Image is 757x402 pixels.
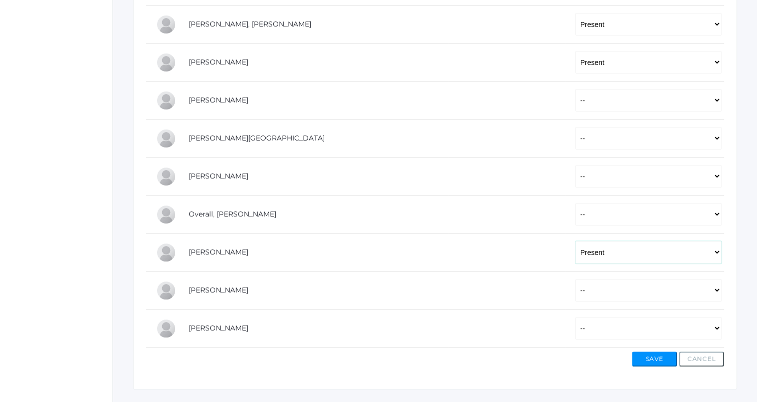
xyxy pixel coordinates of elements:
div: Presley Davenport [156,14,176,34]
div: Marissa Myers [156,166,176,186]
div: Austin Hill [156,128,176,148]
a: [PERSON_NAME][GEOGRAPHIC_DATA] [189,133,325,142]
a: [PERSON_NAME], [PERSON_NAME] [189,19,311,28]
div: Olivia Puha [156,242,176,262]
div: Chris Overall [156,204,176,224]
a: [PERSON_NAME] [189,323,248,332]
a: [PERSON_NAME] [189,285,248,294]
a: Overall, [PERSON_NAME] [189,209,276,218]
a: [PERSON_NAME] [189,247,248,256]
a: [PERSON_NAME] [189,95,248,104]
div: Emme Renz [156,280,176,300]
div: LaRae Erner [156,52,176,72]
a: [PERSON_NAME] [189,57,248,66]
div: Rachel Hayton [156,90,176,110]
a: [PERSON_NAME] [189,171,248,180]
button: Cancel [679,351,724,366]
div: Leah Vichinsky [156,318,176,338]
button: Save [632,351,677,366]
